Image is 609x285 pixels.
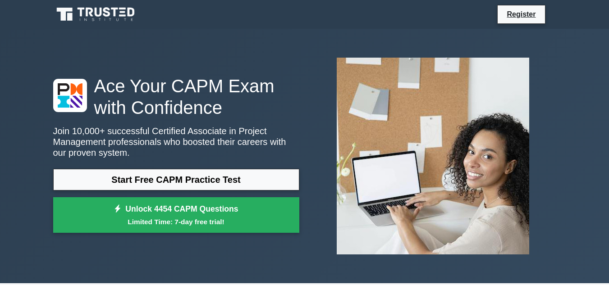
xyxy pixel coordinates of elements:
[53,197,299,233] a: Unlock 4454 CAPM QuestionsLimited Time: 7-day free trial!
[64,217,288,227] small: Limited Time: 7-day free trial!
[53,169,299,190] a: Start Free CAPM Practice Test
[501,9,541,20] a: Register
[53,126,299,158] p: Join 10,000+ successful Certified Associate in Project Management professionals who boosted their...
[53,75,299,118] h1: Ace Your CAPM Exam with Confidence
